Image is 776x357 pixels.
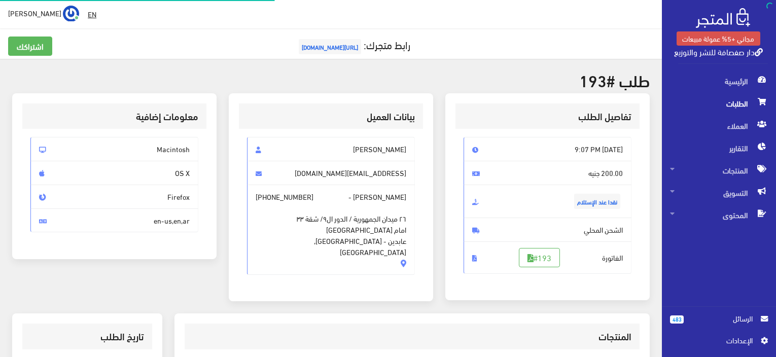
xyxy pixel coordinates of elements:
[8,37,52,56] a: اشتراكك
[8,7,61,19] span: [PERSON_NAME]
[296,35,410,54] a: رابط متجرك:[URL][DOMAIN_NAME]
[84,5,100,23] a: EN
[670,92,768,115] span: الطلبات
[193,332,631,341] h3: المنتجات
[30,161,198,185] span: OS X
[12,71,650,89] h2: طلب #193
[30,332,144,341] h3: تاريخ الطلب
[247,161,415,185] span: [EMAIL_ADDRESS][DOMAIN_NAME]
[670,313,768,335] a: 483 الرسائل
[464,137,631,161] span: [DATE] 9:07 PM
[464,112,631,121] h3: تفاصيل الطلب
[677,31,760,46] a: مجاني +5% عمولة مبيعات
[670,115,768,137] span: العملاء
[662,159,776,182] a: المنتجات
[670,204,768,226] span: المحتوى
[696,8,750,28] img: .
[88,8,96,20] u: EN
[670,335,768,351] a: اﻹعدادات
[670,315,684,324] span: 483
[678,335,752,346] span: اﻹعدادات
[670,137,768,159] span: التقارير
[670,70,768,92] span: الرئيسية
[8,5,79,21] a: ... [PERSON_NAME]
[662,70,776,92] a: الرئيسية
[670,159,768,182] span: المنتجات
[256,202,406,258] span: ٢٦ ميدان الجمهورية / الدور ال٩/ شقة ٣٣ امام [GEOGRAPHIC_DATA] عابدين - [GEOGRAPHIC_DATA], [GEOGRA...
[63,6,79,22] img: ...
[464,218,631,242] span: الشحن المحلي
[674,44,763,59] a: دار صفصافة للنشر والتوزيع
[662,137,776,159] a: التقارير
[464,161,631,185] span: 200.00 جنيه
[670,182,768,204] span: التسويق
[247,185,415,275] span: [PERSON_NAME] -
[662,92,776,115] a: الطلبات
[574,194,620,209] span: نقدا عند الإستلام
[247,137,415,161] span: [PERSON_NAME]
[692,313,753,324] span: الرسائل
[30,208,198,233] span: en-us,en,ar
[30,137,198,161] span: Macintosh
[662,115,776,137] a: العملاء
[247,112,415,121] h3: بيانات العميل
[30,112,198,121] h3: معلومات إضافية
[519,248,560,267] a: #193
[464,241,631,274] span: الفاتورة
[30,185,198,209] span: Firefox
[299,39,361,54] span: [URL][DOMAIN_NAME]
[662,204,776,226] a: المحتوى
[256,191,313,202] span: [PHONE_NUMBER]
